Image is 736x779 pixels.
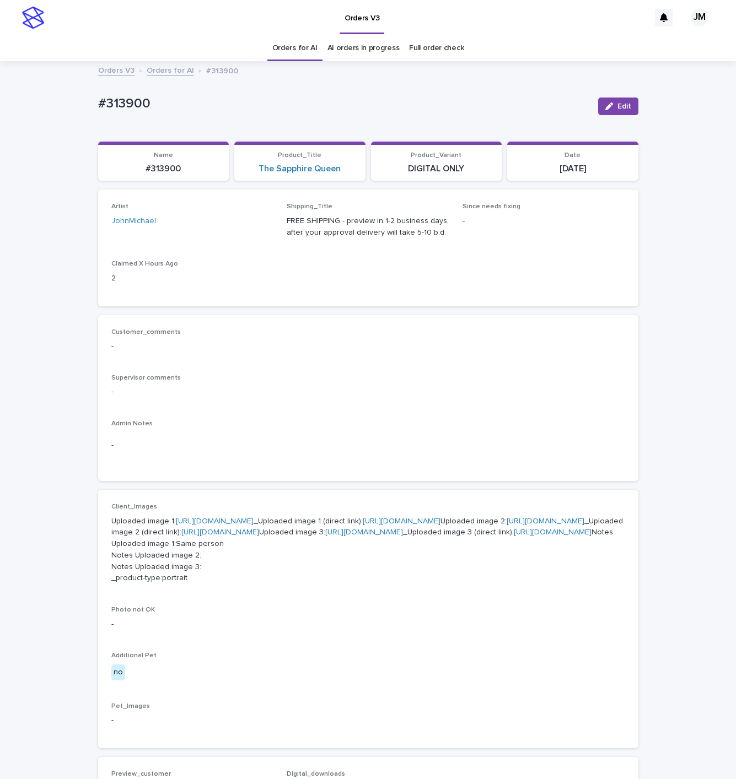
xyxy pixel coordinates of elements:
a: AI orders in progress [327,35,400,61]
p: FREE SHIPPING - preview in 1-2 business days, after your approval delivery will take 5-10 b.d. [287,215,449,239]
span: Since needs fixing [463,203,520,210]
p: - [111,386,625,398]
p: DIGITAL ONLY [378,164,496,174]
p: #313900 [206,64,238,76]
img: stacker-logo-s-only.png [22,7,44,29]
a: [URL][DOMAIN_NAME] [363,517,440,525]
a: Orders V3 [98,63,135,76]
a: Orders for AI [272,35,318,61]
span: Additional Pet [111,652,157,659]
span: Date [565,152,581,159]
div: JM [691,9,708,26]
span: Preview_customer [111,771,171,777]
a: [URL][DOMAIN_NAME] [325,528,403,536]
a: Orders for AI [147,63,194,76]
p: - [111,715,625,726]
p: - [111,340,625,352]
a: JohnMichael [111,215,156,227]
a: Full order check [409,35,464,61]
span: Product_Variant [411,152,461,159]
p: #313900 [105,164,223,174]
a: [URL][DOMAIN_NAME] [514,528,592,536]
span: Name [154,152,173,159]
span: Product_Title [278,152,321,159]
a: The Sapphire Queen [259,164,341,174]
span: Digital_downloads [287,771,345,777]
p: 2 [111,273,274,284]
a: [URL][DOMAIN_NAME] [176,517,254,525]
span: Artist [111,203,128,210]
span: Claimed X Hours Ago [111,261,178,267]
p: [DATE] [514,164,632,174]
span: Photo not OK [111,607,155,613]
span: Admin Notes [111,420,153,427]
span: Customer_comments [111,329,181,336]
p: #313900 [98,96,589,112]
div: no [111,664,125,680]
span: Pet_Images [111,703,150,710]
span: Client_Images [111,504,157,510]
p: Uploaded image 1: _Uploaded image 1 (direct link): Uploaded image 2: _Uploaded image 2 (direct li... [111,516,625,585]
p: - [111,619,625,630]
a: [URL][DOMAIN_NAME] [507,517,584,525]
p: - [111,440,625,451]
a: [URL][DOMAIN_NAME] [181,528,259,536]
p: - [463,215,625,227]
span: Edit [617,102,631,110]
button: Edit [598,98,638,115]
span: Supervisor comments [111,375,181,381]
span: Shipping_Title [287,203,332,210]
